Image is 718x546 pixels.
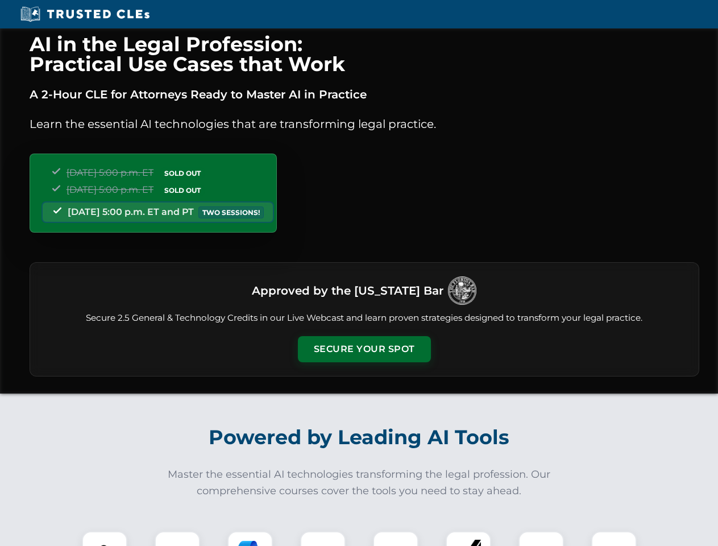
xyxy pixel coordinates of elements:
p: A 2-Hour CLE for Attorneys Ready to Master AI in Practice [30,85,699,104]
h1: AI in the Legal Profession: Practical Use Cases that Work [30,34,699,74]
button: Secure Your Spot [298,336,431,362]
span: [DATE] 5:00 p.m. ET [67,184,153,195]
span: SOLD OUT [160,167,205,179]
p: Learn the essential AI technologies that are transforming legal practice. [30,115,699,133]
span: SOLD OUT [160,184,205,196]
span: [DATE] 5:00 p.m. ET [67,167,153,178]
img: Trusted CLEs [17,6,153,23]
p: Master the essential AI technologies transforming the legal profession. Our comprehensive courses... [160,466,558,499]
h2: Powered by Leading AI Tools [44,417,674,457]
h3: Approved by the [US_STATE] Bar [252,280,443,301]
p: Secure 2.5 General & Technology Credits in our Live Webcast and learn proven strategies designed ... [44,312,685,325]
img: Logo [448,276,476,305]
